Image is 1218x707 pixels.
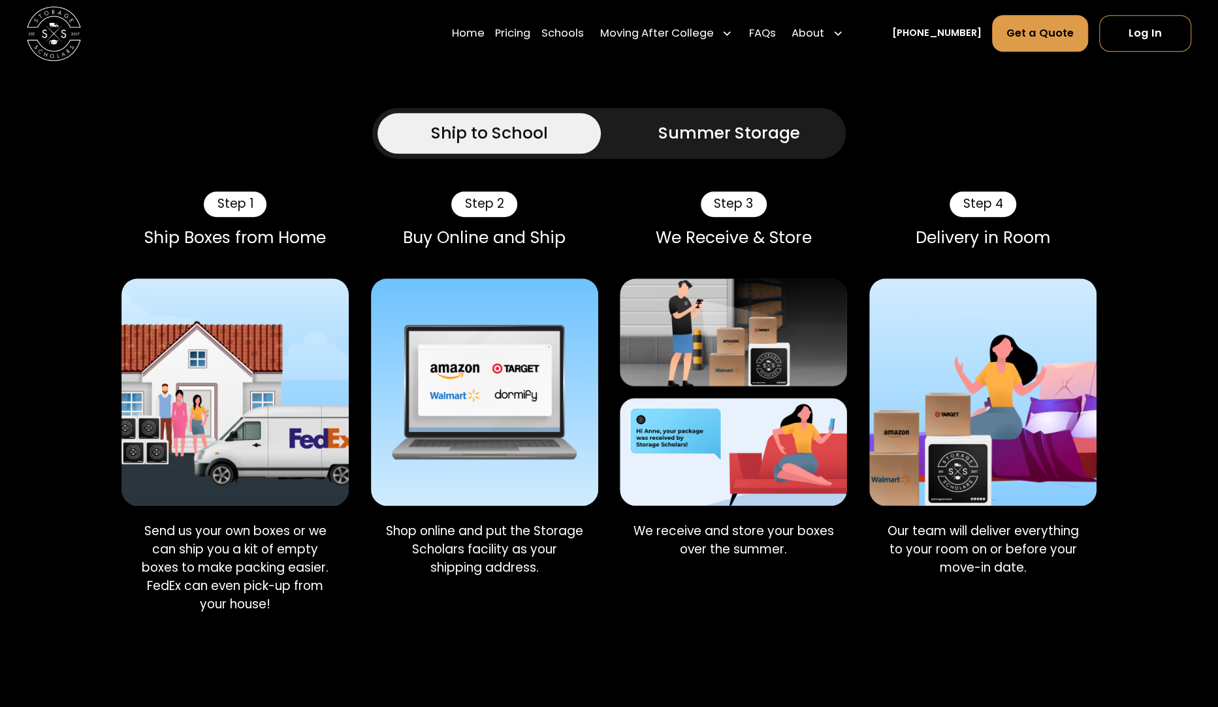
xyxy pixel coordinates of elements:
[121,228,349,248] div: Ship Boxes from Home
[786,15,849,53] div: About
[992,16,1087,52] a: Get a Quote
[381,522,587,577] p: Shop online and put the Storage Scholars facility as your shipping address.
[451,15,484,53] a: Home
[880,522,1085,577] p: Our team will deliver everything to your room on or before your move-in date.
[1099,16,1191,52] a: Log In
[27,7,81,61] img: Storage Scholars main logo
[371,228,598,248] div: Buy Online and Ship
[204,191,266,217] div: Step 1
[792,25,824,42] div: About
[701,191,767,217] div: Step 3
[430,121,547,145] div: Ship to School
[620,228,847,248] div: We Receive & Store
[495,15,530,53] a: Pricing
[892,27,982,41] a: [PHONE_NUMBER]
[133,522,338,614] p: Send us your own boxes or we can ship you a kit of empty boxes to make packing easier. FedEx can ...
[594,15,738,53] div: Moving After College
[748,15,775,53] a: FAQs
[451,191,517,217] div: Step 2
[631,522,837,559] p: We receive and store your boxes over the summer.
[541,15,584,53] a: Schools
[869,228,1097,248] div: Delivery in Room
[27,7,81,61] a: home
[950,191,1016,217] div: Step 4
[600,25,714,42] div: Moving After College
[658,121,800,145] div: Summer Storage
